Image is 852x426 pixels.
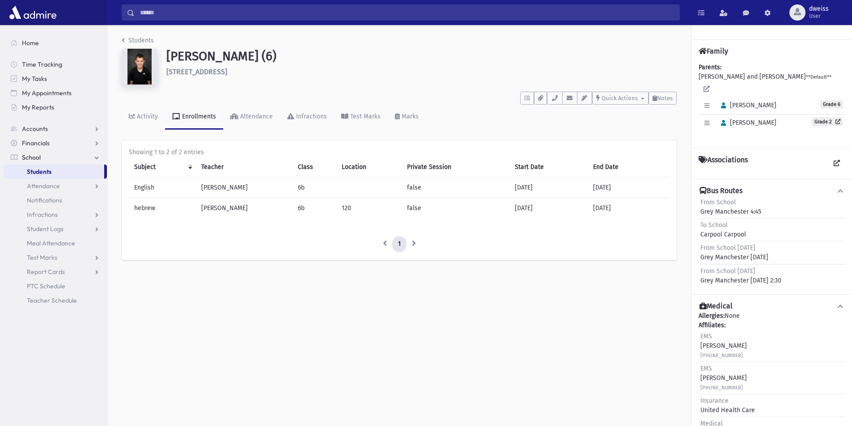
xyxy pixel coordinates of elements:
div: Grey Manchester 4:45 [700,198,761,216]
a: Accounts [4,122,107,136]
span: My Appointments [22,89,72,97]
button: Quick Actions [592,92,649,105]
div: Marks [400,113,419,120]
div: Attendance [238,113,273,120]
td: hebrew [129,198,196,219]
div: Infractions [294,113,327,120]
a: 1 [392,236,407,252]
div: Test Marks [348,113,381,120]
input: Search [135,4,679,21]
span: My Reports [22,103,54,111]
span: EMS [700,365,712,372]
th: Start Date [509,157,588,177]
span: Student Logs [27,225,64,233]
div: [PERSON_NAME] and [PERSON_NAME] [699,63,845,141]
small: [PHONE_NUMBER] [700,385,743,391]
th: Teacher [196,157,293,177]
h4: Bus Routes [699,186,742,196]
span: Notifications [27,196,62,204]
span: Time Tracking [22,60,62,68]
button: Notes [649,92,677,105]
div: Grey Manchester [DATE] [700,243,768,262]
span: From School [700,198,736,206]
a: Home [4,36,107,50]
td: [PERSON_NAME] [196,198,293,219]
div: [PERSON_NAME] [700,332,747,360]
h1: [PERSON_NAME] (6) [166,49,677,64]
a: PTC Schedule [4,279,107,293]
a: Students [4,164,104,179]
nav: breadcrumb [122,36,154,49]
img: AdmirePro [7,4,59,21]
div: Grey Manchester [DATE] 2:30 [700,266,781,285]
th: Subject [129,157,196,177]
span: Test Marks [27,253,57,262]
a: Students [122,37,154,44]
td: [DATE] [509,198,588,219]
span: Report Cards [27,268,65,276]
a: Test Marks [334,105,388,130]
h4: Family [699,47,728,55]
a: Test Marks [4,250,107,265]
a: Student Logs [4,222,107,236]
a: View all Associations [829,156,845,172]
span: Students [27,168,51,176]
td: 120 [336,198,402,219]
a: Infractions [280,105,334,130]
td: [DATE] [588,177,670,198]
td: [DATE] [588,198,670,219]
span: PTC Schedule [27,282,65,290]
span: Infractions [27,211,58,219]
a: Attendance [4,179,107,193]
span: Notes [657,95,673,101]
td: false [402,177,509,198]
a: Marks [388,105,426,130]
a: Attendance [223,105,280,130]
a: My Tasks [4,72,107,86]
a: Financials [4,136,107,150]
button: Bus Routes [699,186,845,196]
a: Activity [122,105,165,130]
span: Meal Attendance [27,239,75,247]
a: School [4,150,107,164]
span: EMS [700,333,712,340]
td: false [402,198,509,219]
a: My Reports [4,100,107,114]
b: Parents: [699,63,721,71]
a: Infractions [4,207,107,222]
a: Notifications [4,193,107,207]
div: Enrollments [180,113,216,120]
button: Medical [699,302,845,311]
td: [DATE] [509,177,588,198]
b: Allergies: [699,312,725,320]
span: [PERSON_NAME] [717,101,776,109]
span: To School [700,221,728,229]
span: Attendance [27,182,60,190]
span: Teacher Schedule [27,296,77,304]
span: Quick Actions [602,95,638,101]
td: English [129,177,196,198]
a: Grade 2 [812,117,843,126]
span: Financials [22,139,50,147]
span: My Tasks [22,75,47,83]
span: [PERSON_NAME] [717,119,776,127]
td: [PERSON_NAME] [196,177,293,198]
div: [PERSON_NAME] [700,364,747,392]
span: School [22,153,41,161]
h4: Associations [699,156,748,172]
a: Teacher Schedule [4,293,107,308]
td: 6b [292,177,336,198]
th: Location [336,157,402,177]
span: User [809,13,829,20]
small: [PHONE_NUMBER] [700,353,743,359]
a: Report Cards [4,265,107,279]
b: Affiliates: [699,321,725,329]
span: Accounts [22,125,48,133]
span: Insurance [700,397,729,405]
span: Home [22,39,39,47]
img: 2QAAAAAAAAAAAAAAAAAAAAAAAAAAAAAAAAAAAAAAAAAAAAAAAAAAAAAAAAAAAAAAAAAAAAAAAAAAAAAAAAAAAAAAAAAAAAAAA... [122,49,157,84]
span: From School [DATE] [700,267,755,275]
span: From School [DATE] [700,244,755,252]
a: My Appointments [4,86,107,100]
div: Carpool Carpool [700,220,746,239]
